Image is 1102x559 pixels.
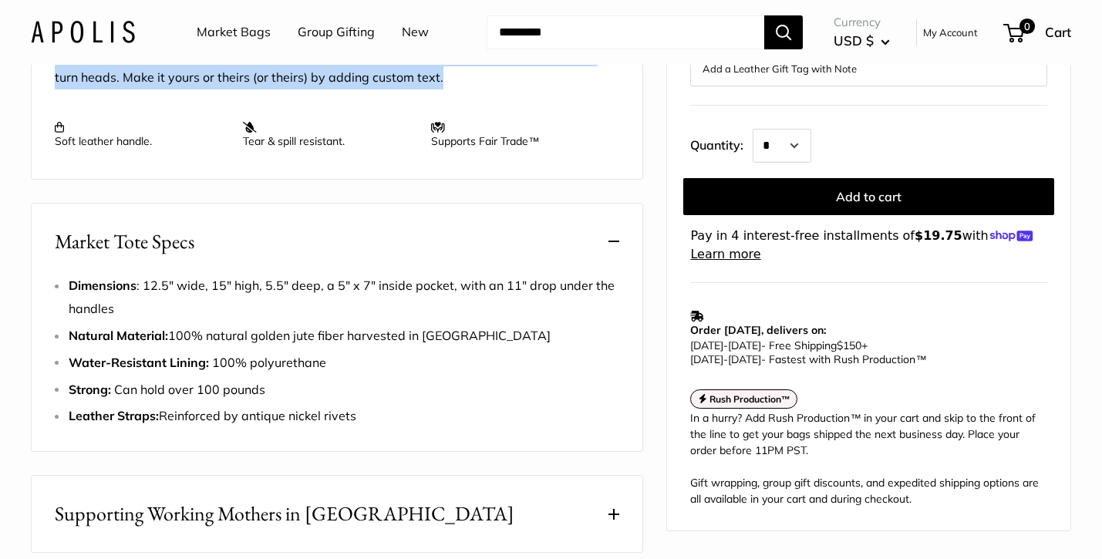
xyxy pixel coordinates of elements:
[1045,24,1071,40] span: Cart
[114,382,265,397] span: Can hold over 100 pounds
[690,323,826,337] strong: Order [DATE], delivers on:
[690,352,723,366] span: [DATE]
[690,338,1040,366] p: - Free Shipping +
[683,178,1054,215] button: Add to cart
[243,120,416,148] p: Tear & spill resistant.
[12,500,165,547] iframe: Sign Up via Text for Offers
[923,23,978,42] a: My Account
[431,120,604,148] p: Supports Fair Trade™
[31,21,135,43] img: Apolis
[69,352,619,375] li: 100% polyurethane
[69,405,619,428] li: Reinforced by antique nickel rivets
[32,204,642,280] button: Market Tote Specs
[55,227,194,257] span: Market Tote Specs
[69,355,212,370] strong: Water-Resistant Lining:
[709,393,790,405] strong: Rush Production™
[69,328,168,343] strong: Natural Material:
[1005,20,1071,45] a: 0 Cart
[837,338,861,352] span: $150
[197,21,271,44] a: Market Bags
[69,408,159,423] strong: Leather Straps:
[723,338,728,352] span: -
[69,382,111,397] strong: Strong:
[69,328,551,343] span: 100% natural golden jute fiber harvested in [GEOGRAPHIC_DATA]
[703,59,1035,78] button: Add a Leather Gift Tag with Note
[690,410,1047,507] div: In a hurry? Add Rush Production™ in your cart and skip to the front of the line to get your bags ...
[690,338,723,352] span: [DATE]
[402,21,429,44] a: New
[834,29,890,53] button: USD $
[55,120,227,148] p: Soft leather handle.
[728,352,761,366] span: [DATE]
[690,124,753,163] label: Quantity:
[69,278,615,316] span: : 12.5" wide, 15" high, 5.5" deep, a 5" x 7" inside pocket, with an 11" drop under the handles
[32,476,642,552] button: Supporting Working Mothers in [GEOGRAPHIC_DATA]
[1019,19,1035,34] span: 0
[834,32,874,49] span: USD $
[55,499,514,529] span: Supporting Working Mothers in [GEOGRAPHIC_DATA]
[764,15,803,49] button: Search
[728,338,761,352] span: [DATE]
[834,12,890,33] span: Currency
[298,21,375,44] a: Group Gifting
[487,15,764,49] input: Search...
[69,278,136,293] strong: Dimensions
[723,352,728,366] span: -
[690,352,926,366] span: - Fastest with Rush Production™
